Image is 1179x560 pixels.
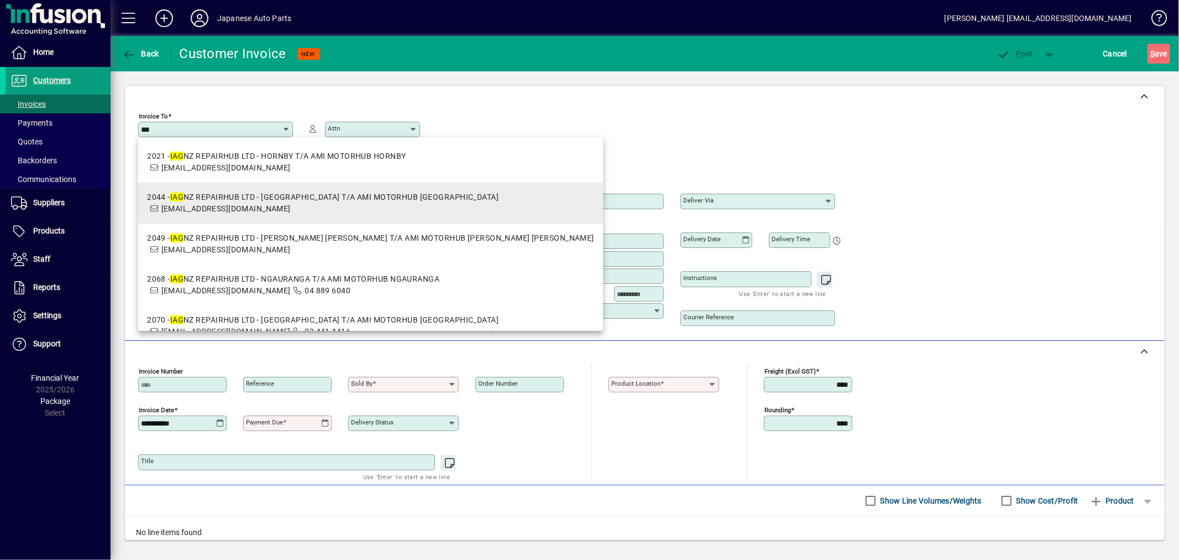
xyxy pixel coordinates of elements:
[1150,45,1167,63] span: ave
[6,274,111,302] a: Reports
[161,286,291,295] span: [EMAIL_ADDRESS][DOMAIN_NAME]
[33,339,61,348] span: Support
[138,265,603,305] mat-option: 2068 - IAG NZ REPAIRHUB LTD - NGAURANGA T/A AMI MOTORHUB NGAURANGA
[1089,492,1134,510] span: Product
[6,95,111,113] a: Invoices
[138,224,603,265] mat-option: 2049 - IAG NZ REPAIRHUB LTD - TE RAPA HAMILTON T/A AMI MOTORHUB TE RAPA HAMILTON
[6,170,111,189] a: Communications
[138,305,603,346] mat-option: 2070 - IAG NZ REPAIRHUB LTD - QUEENSTOWN T/A AMI MOTORHUB QUEENSTOWN
[611,380,661,387] mat-label: Product location
[141,457,154,465] mat-label: Title
[182,8,217,28] button: Profile
[139,406,174,414] mat-label: Invoice date
[161,245,291,254] span: [EMAIL_ADDRESS][DOMAIN_NAME]
[217,9,291,27] div: Japanese Auto Parts
[328,125,340,132] mat-label: Attn
[122,49,159,58] span: Back
[147,314,499,326] div: 2070 - NZ REPAIRHUB LTD - [GEOGRAPHIC_DATA] T/A AMI MOTORHUB [GEOGRAPHIC_DATA]
[11,118,53,127] span: Payments
[1084,491,1140,511] button: Product
[170,234,184,242] em: IAG
[764,406,791,414] mat-label: Rounding
[147,232,594,244] div: 2049 - NZ REPAIRHUB LTD - [PERSON_NAME] [PERSON_NAME] T/A AMI MOTORHUB [PERSON_NAME] [PERSON_NAME]
[161,163,291,172] span: [EMAIL_ADDRESS][DOMAIN_NAME]
[1143,2,1165,38] a: Knowledge Base
[147,191,499,203] div: 2044 - NZ REPAIRHUB LTD - [GEOGRAPHIC_DATA] T/A AMI MOTORHUB [GEOGRAPHIC_DATA]
[139,367,183,375] mat-label: Invoice number
[170,152,184,160] em: IAG
[33,76,71,85] span: Customers
[33,226,65,235] span: Products
[683,196,714,204] mat-label: Deliver via
[147,151,406,162] div: 2021 - NZ REPAIRHUB LTD - HORNBY T/A AMI MOTORHUB HORNBY
[683,235,721,243] mat-label: Delivery date
[478,380,518,387] mat-label: Order number
[11,137,43,146] span: Quotes
[146,8,182,28] button: Add
[125,516,1165,549] div: No line items found
[119,44,162,64] button: Back
[170,193,184,201] em: IAG
[740,287,826,300] mat-hint: Use 'Enter' to start a new line
[33,48,54,56] span: Home
[878,495,982,506] label: Show Line Volumes/Weights
[11,175,76,184] span: Communications
[351,380,373,387] mat-label: Sold by
[32,374,80,382] span: Financial Year
[147,273,439,285] div: 2068 - NZ REPAIRHUB LTD - NGAURANGA T/A AMI MOTORHUB NGAURANGA
[6,39,111,66] a: Home
[6,330,111,358] a: Support
[945,9,1132,27] div: [PERSON_NAME] [EMAIL_ADDRESS][DOMAIN_NAME]
[138,183,603,224] mat-option: 2044 - IAG NZ REPAIRHUB LTD - SYDENHAM T/A AMI MOTORHUB SYDENHAM
[1103,45,1128,63] span: Cancel
[246,418,283,426] mat-label: Payment due
[683,313,734,321] mat-label: Courier Reference
[170,274,184,283] em: IAG
[6,132,111,151] a: Quotes
[246,380,274,387] mat-label: Reference
[1101,44,1130,64] button: Cancel
[363,470,450,483] mat-hint: Use 'Enter' to start a new line
[33,283,60,292] span: Reports
[997,49,1033,58] span: ost
[40,397,70,406] span: Package
[6,246,111,273] a: Staff
[992,44,1039,64] button: Post
[6,151,111,170] a: Backorders
[11,100,46,108] span: Invoices
[683,274,717,282] mat-label: Instructions
[11,156,57,165] span: Backorders
[161,204,291,213] span: [EMAIL_ADDRESS][DOMAIN_NAME]
[764,367,816,375] mat-label: Freight (excl GST)
[33,198,65,207] span: Suppliers
[305,286,350,295] span: 04 889 6040
[305,327,350,336] span: 03 441 4416
[302,50,316,58] span: NEW
[1014,495,1078,506] label: Show Cost/Profit
[1016,49,1021,58] span: P
[161,327,291,336] span: [EMAIL_ADDRESS][DOMAIN_NAME]
[1150,49,1155,58] span: S
[6,302,111,330] a: Settings
[180,45,286,63] div: Customer Invoice
[772,235,810,243] mat-label: Delivery time
[33,255,50,263] span: Staff
[6,217,111,245] a: Products
[6,189,111,217] a: Suppliers
[1147,44,1170,64] button: Save
[138,142,603,183] mat-option: 2021 - IAG NZ REPAIRHUB LTD - HORNBY T/A AMI MOTORHUB HORNBY
[111,44,171,64] app-page-header-button: Back
[6,113,111,132] a: Payments
[33,311,61,320] span: Settings
[170,315,184,324] em: IAG
[351,418,394,426] mat-label: Delivery status
[139,112,168,120] mat-label: Invoice To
